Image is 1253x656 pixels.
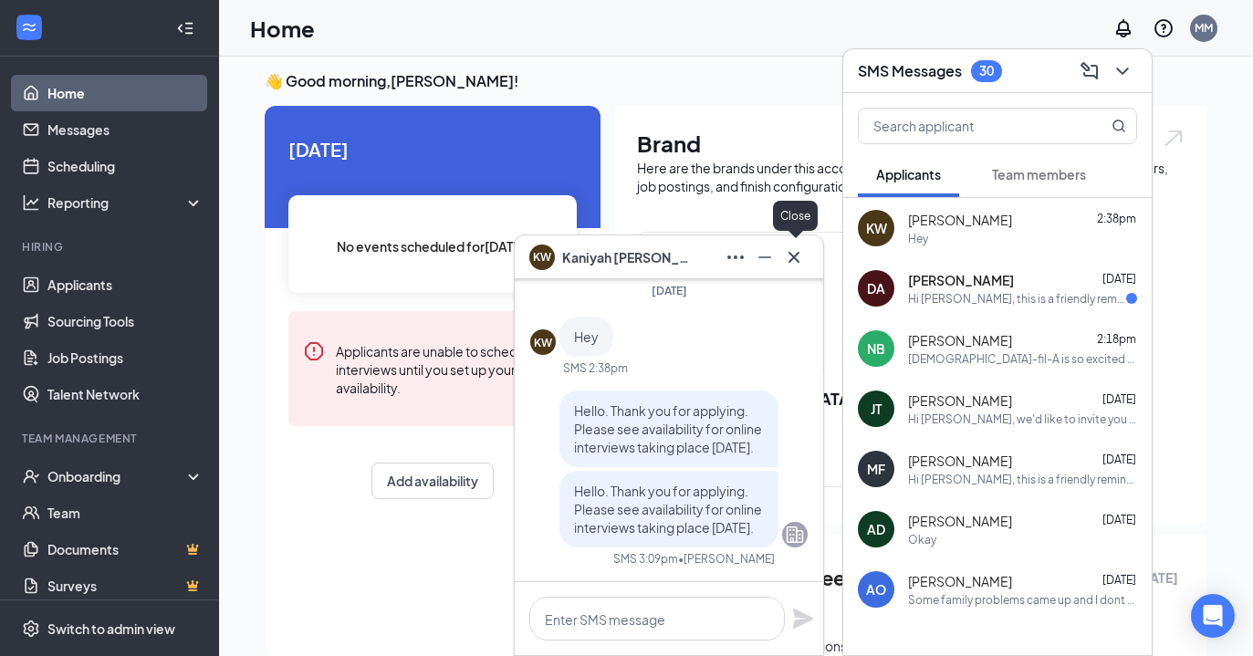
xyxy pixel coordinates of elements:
[574,402,762,455] span: Hello. Thank you for applying. Please see availability for online interviews taking place [DATE].
[908,452,1012,470] span: [PERSON_NAME]
[1102,272,1136,286] span: [DATE]
[866,219,887,237] div: KW
[47,339,204,376] a: Job Postings
[47,376,204,412] a: Talent Network
[637,128,1185,159] h1: Brand
[534,335,552,350] div: KW
[908,211,1012,229] span: [PERSON_NAME]
[866,580,886,599] div: AO
[1191,594,1235,638] div: Open Intercom Messenger
[47,620,175,638] div: Switch to admin view
[20,18,38,36] svg: WorkstreamLogo
[47,266,204,303] a: Applicants
[652,284,687,297] span: [DATE]
[867,339,885,358] div: NB
[867,520,885,538] div: AD
[265,71,1207,91] h3: 👋 Good morning, [PERSON_NAME] !
[47,531,204,567] a: DocumentsCrown
[908,592,1137,608] div: Some family problems came up and I dont think that I can work at this moment. I might reapply aft...
[773,201,818,231] div: Close
[47,467,188,485] div: Onboarding
[47,75,204,111] a: Home
[562,247,690,267] span: Kaniyah [PERSON_NAME]
[908,331,1012,349] span: [PERSON_NAME]
[867,460,885,478] div: MF
[371,463,494,499] button: Add availability
[876,166,941,182] span: Applicants
[303,340,325,362] svg: Error
[871,400,882,418] div: JT
[1112,60,1133,82] svg: ChevronDown
[1112,17,1134,39] svg: Notifications
[574,328,599,345] span: Hey
[563,360,628,376] div: SMS 2:38pm
[22,467,40,485] svg: UserCheck
[1195,20,1213,36] div: MM
[725,246,747,268] svg: Ellipses
[721,243,750,272] button: Ellipses
[613,551,678,567] div: SMS 3:09pm
[1112,119,1126,133] svg: MagnifyingGlass
[750,243,779,272] button: Minimize
[908,351,1137,367] div: [DEMOGRAPHIC_DATA]-fil-A is so excited for you to join our team! Do you know anyone else who migh...
[250,13,315,44] h1: Home
[47,495,204,531] a: Team
[288,135,577,163] span: [DATE]
[1079,60,1101,82] svg: ComposeMessage
[336,340,562,397] div: Applicants are unable to schedule interviews until you set up your availability.
[858,61,962,81] h3: SMS Messages
[859,109,1075,143] input: Search applicant
[867,279,885,297] div: DA
[1102,453,1136,466] span: [DATE]
[22,620,40,638] svg: Settings
[754,246,776,268] svg: Minimize
[783,246,805,268] svg: Cross
[908,291,1126,307] div: Hi [PERSON_NAME], this is a friendly reminder. Your meeting with [DEMOGRAPHIC_DATA]-fil-A for Ful...
[1102,513,1136,526] span: [DATE]
[47,567,204,604] a: SurveysCrown
[908,472,1137,487] div: Hi [PERSON_NAME], this is a friendly reminder. Your meeting with [DEMOGRAPHIC_DATA]-fil-A for Ful...
[22,431,200,446] div: Team Management
[1153,17,1175,39] svg: QuestionInfo
[22,193,40,212] svg: Analysis
[1097,212,1136,225] span: 2:38pm
[574,483,762,536] span: Hello. Thank you for applying. Please see availability for online interviews taking place [DATE].
[47,303,204,339] a: Sourcing Tools
[678,551,775,567] span: • [PERSON_NAME]
[908,271,1014,289] span: [PERSON_NAME]
[992,166,1086,182] span: Team members
[779,243,809,272] button: Cross
[908,231,928,246] div: Hey
[47,148,204,184] a: Scheduling
[1075,57,1104,86] button: ComposeMessage
[637,159,1185,195] div: Here are the brands under this account. Click into a brand to see your locations, managers, job p...
[1097,332,1136,346] span: 2:18pm
[1102,392,1136,406] span: [DATE]
[337,236,529,256] span: No events scheduled for [DATE] .
[908,512,1012,530] span: [PERSON_NAME]
[176,19,194,37] svg: Collapse
[1162,128,1185,149] img: open.6027fd2a22e1237b5b06.svg
[792,608,814,630] svg: Plane
[979,63,994,78] div: 30
[47,111,204,148] a: Messages
[908,411,1137,427] div: Hi [PERSON_NAME], we'd like to invite you to a meeting with [DEMOGRAPHIC_DATA]-fil-A for Part-tim...
[22,239,200,255] div: Hiring
[908,391,1012,410] span: [PERSON_NAME]
[1108,57,1137,86] button: ChevronDown
[908,572,1012,590] span: [PERSON_NAME]
[908,532,936,547] div: Okay
[784,524,806,546] svg: Company
[47,193,204,212] div: Reporting
[1102,573,1136,587] span: [DATE]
